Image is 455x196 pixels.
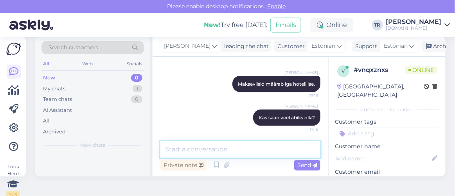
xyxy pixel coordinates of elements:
[335,154,430,163] input: Add name
[131,74,142,82] div: 0
[6,43,21,55] img: Askly Logo
[133,85,142,93] div: 1
[160,160,207,171] div: Private note
[311,42,335,50] span: Estonian
[335,106,439,113] div: Customer information
[265,3,288,10] span: Enable
[49,43,98,52] span: Search customers
[41,59,50,69] div: All
[289,126,318,132] span: 17:16
[335,142,439,151] p: Customer name
[80,142,105,149] span: New chats
[238,81,315,87] span: Makseviisid määrab iga hotell ise.
[43,95,72,103] div: Team chats
[386,25,442,31] div: [DOMAIN_NAME]
[125,59,144,69] div: Socials
[386,19,442,25] div: [PERSON_NAME]
[270,18,301,32] button: Emails
[335,128,439,139] input: Add a tag
[204,21,221,29] b: New!
[311,18,353,32] div: Online
[354,65,405,75] div: # vnqxznxs
[335,176,380,187] div: Request email
[43,85,65,93] div: My chats
[81,59,95,69] div: Web
[131,95,142,103] div: 0
[289,93,318,99] span: 17:16
[405,66,437,74] span: Online
[43,128,66,136] div: Archived
[43,117,50,125] div: All
[274,42,305,50] div: Customer
[164,42,210,50] span: [PERSON_NAME]
[335,168,439,176] p: Customer email
[386,19,450,31] a: [PERSON_NAME][DOMAIN_NAME]
[284,103,318,109] span: [PERSON_NAME]
[43,106,72,114] div: AI Assistant
[384,42,408,50] span: Estonian
[352,42,378,50] div: Support
[43,74,55,82] div: New
[342,68,345,74] span: v
[259,115,315,120] span: Kas saan veel abiks olla?
[284,70,318,76] span: [PERSON_NAME]
[221,42,269,50] div: leading the chat
[204,20,267,30] div: Try free [DATE]:
[335,118,439,126] p: Customer tags
[297,162,317,169] span: Send
[337,83,424,99] div: [GEOGRAPHIC_DATA], [GEOGRAPHIC_DATA]
[372,20,383,31] div: TR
